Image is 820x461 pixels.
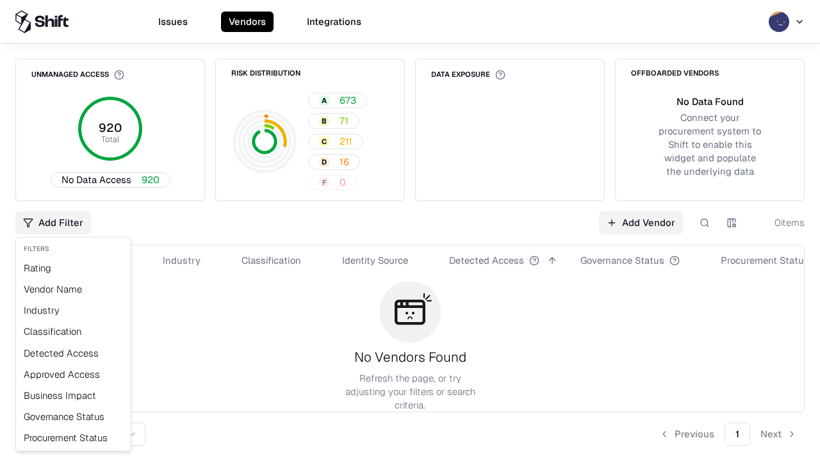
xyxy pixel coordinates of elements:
div: Detected Access [19,343,128,364]
div: Business Impact [19,385,128,406]
div: Procurement Status [19,427,128,448]
div: Industry [19,300,128,321]
div: Filters [19,240,128,257]
div: Governance Status [19,406,128,427]
div: Classification [19,321,128,342]
div: Approved Access [19,364,128,385]
div: Rating [19,257,128,279]
div: Vendor Name [19,279,128,300]
div: Add Filter [15,237,131,451]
